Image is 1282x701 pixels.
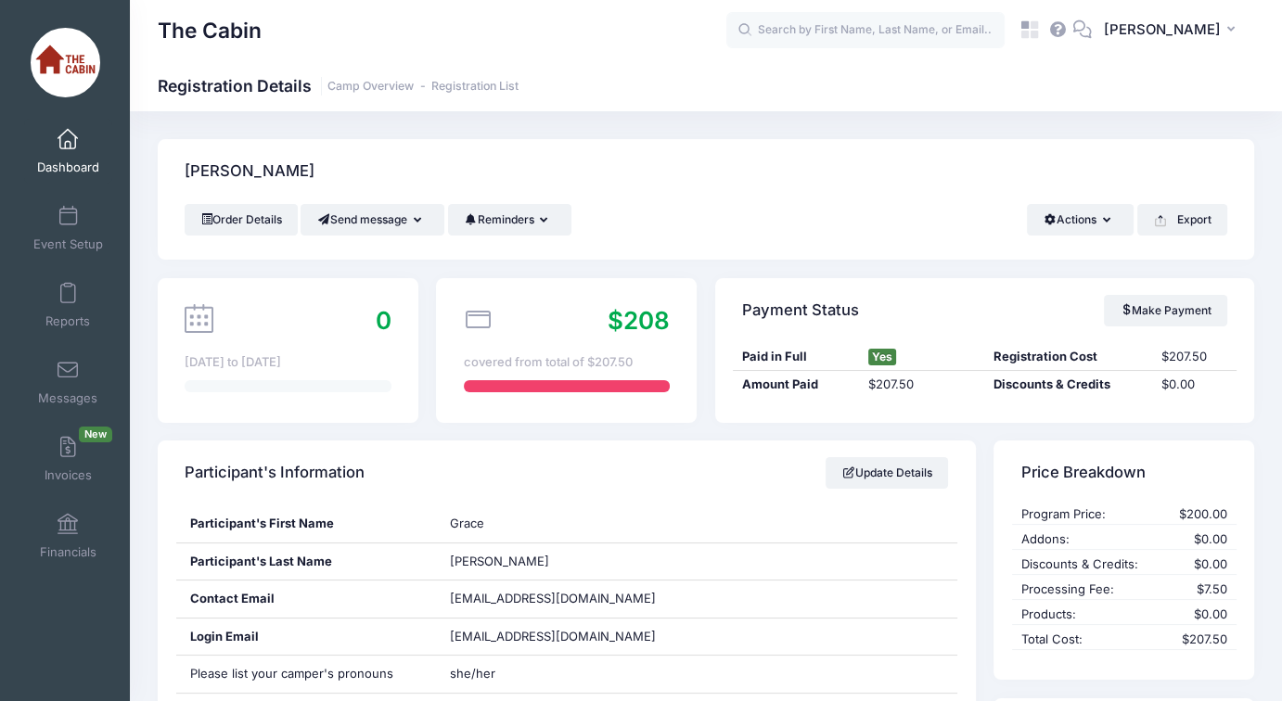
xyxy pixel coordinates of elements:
div: Login Email [176,618,437,656]
a: Registration List [431,80,519,94]
div: Amount Paid [733,376,859,394]
span: Reports [45,313,90,329]
h4: Price Breakdown [1020,447,1145,500]
span: Grace [450,516,484,530]
div: Paid in Full [733,348,859,366]
span: [EMAIL_ADDRESS][DOMAIN_NAME] [450,591,656,605]
a: Update Details [826,457,949,489]
a: Camp Overview [327,80,414,94]
div: covered from total of $207.50 [464,353,670,372]
a: InvoicesNew [24,427,112,491]
span: [EMAIL_ADDRESS][DOMAIN_NAME] [450,628,682,646]
div: Registration Cost [984,348,1152,366]
a: Financials [24,503,112,568]
h1: The Cabin [158,9,262,52]
div: $7.50 [1161,580,1237,599]
button: Send message [301,204,444,236]
div: $207.50 [1152,348,1236,366]
a: Messages [24,350,112,414]
div: Participant's Last Name [176,543,437,580]
span: [PERSON_NAME] [450,554,549,568]
span: 0 [376,306,391,335]
button: [PERSON_NAME] [1092,9,1254,52]
span: Yes [868,349,896,365]
button: Reminders [448,204,571,236]
div: $0.00 [1161,555,1237,574]
span: $208 [608,306,670,335]
div: $0.00 [1152,376,1236,394]
div: $200.00 [1161,505,1237,524]
span: she/her [450,666,495,681]
span: New [79,427,112,442]
span: Financials [40,544,96,560]
div: Processing Fee: [1012,580,1161,599]
button: Export [1137,204,1227,236]
button: Actions [1027,204,1134,236]
div: [DATE] to [DATE] [185,353,391,372]
div: Products: [1012,605,1161,624]
div: $207.50 [1161,631,1237,649]
h4: Payment Status [742,284,859,337]
div: Participant's First Name [176,505,437,542]
a: Make Payment [1104,295,1227,326]
div: Total Cost: [1012,631,1161,649]
img: The Cabin [31,28,100,97]
a: Order Details [185,204,298,236]
span: Invoices [45,467,92,483]
div: Discounts & Credits [984,376,1152,394]
h1: Registration Details [158,76,519,96]
a: Reports [24,273,112,338]
div: $0.00 [1161,530,1237,549]
div: $0.00 [1161,605,1237,624]
div: $207.50 [859,376,985,394]
div: Addons: [1012,530,1161,549]
a: Dashboard [24,119,112,184]
span: Dashboard [37,159,99,175]
div: Discounts & Credits: [1012,555,1161,574]
span: [PERSON_NAME] [1104,19,1221,40]
a: Event Setup [24,196,112,261]
input: Search by First Name, Last Name, or Email... [726,12,1005,49]
span: Event Setup [33,236,103,252]
h4: [PERSON_NAME] [185,146,314,198]
span: Messages [38,390,97,406]
div: Contact Email [176,580,437,618]
h4: Participant's Information [185,447,365,500]
div: Please list your camper's pronouns [176,656,437,693]
div: Program Price: [1012,505,1161,524]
